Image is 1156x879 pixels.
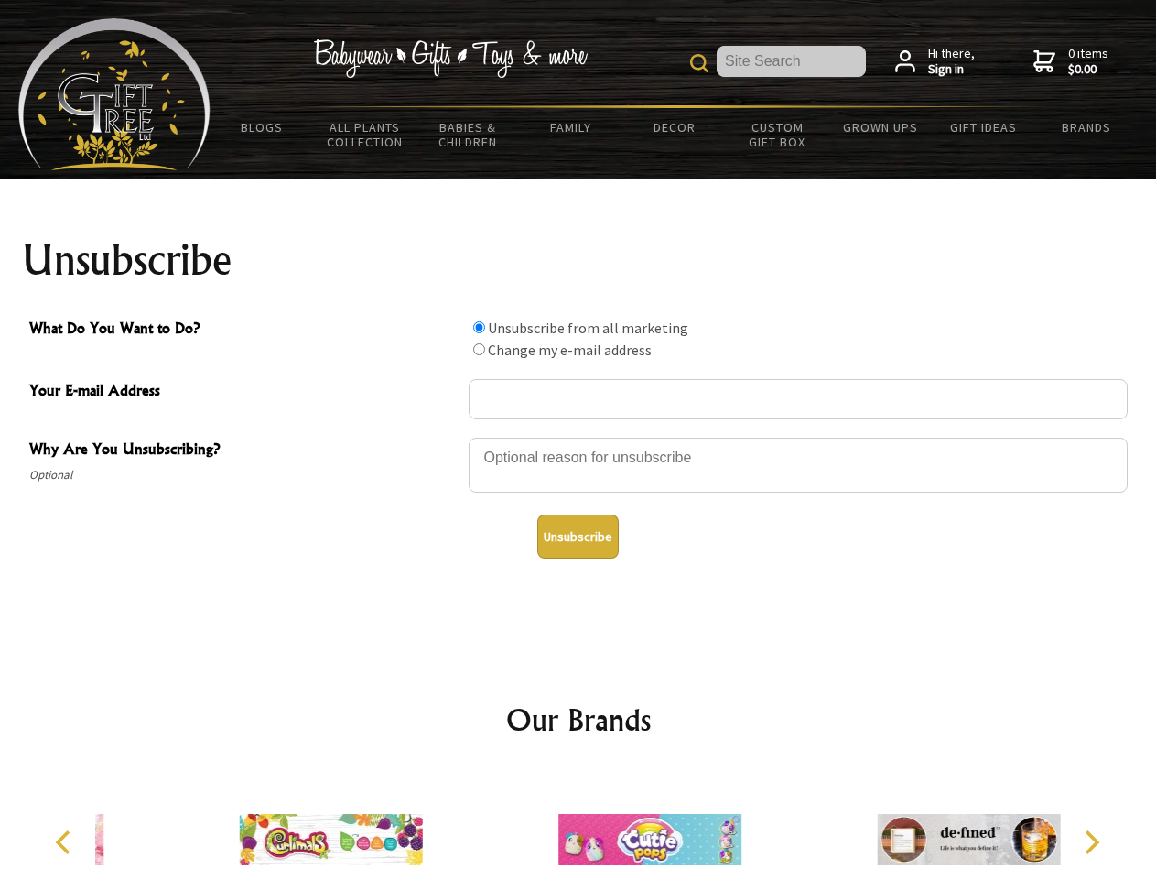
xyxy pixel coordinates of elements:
label: Unsubscribe from all marketing [488,319,688,337]
button: Unsubscribe [537,515,619,559]
a: Custom Gift Box [726,108,829,161]
button: Next [1071,822,1111,863]
img: product search [690,54,708,72]
strong: Sign in [928,61,975,78]
a: Gift Ideas [932,108,1035,146]
textarea: Why Are You Unsubscribing? [469,438,1128,493]
img: Babyware - Gifts - Toys and more... [18,18,211,170]
a: Brands [1035,108,1139,146]
a: Decor [622,108,726,146]
span: Optional [29,464,459,486]
a: 0 items$0.00 [1033,46,1108,78]
span: 0 items [1068,45,1108,78]
input: What Do You Want to Do? [473,343,485,355]
label: Change my e-mail address [488,341,652,359]
a: Family [520,108,623,146]
a: All Plants Collection [314,108,417,161]
h1: Unsubscribe [22,238,1135,282]
input: What Do You Want to Do? [473,321,485,333]
a: Grown Ups [828,108,932,146]
a: Hi there,Sign in [895,46,975,78]
span: Hi there, [928,46,975,78]
span: Your E-mail Address [29,379,459,406]
span: Why Are You Unsubscribing? [29,438,459,464]
a: BLOGS [211,108,314,146]
input: Your E-mail Address [469,379,1128,419]
input: Site Search [717,46,866,77]
span: What Do You Want to Do? [29,317,459,343]
img: Babywear - Gifts - Toys & more [313,39,588,78]
h2: Our Brands [37,698,1120,742]
a: Babies & Children [416,108,520,161]
button: Previous [46,822,86,863]
strong: $0.00 [1068,61,1108,78]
